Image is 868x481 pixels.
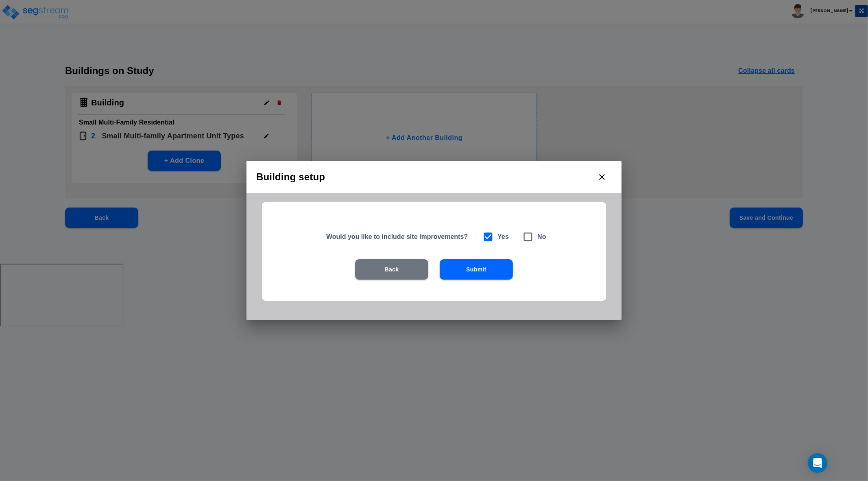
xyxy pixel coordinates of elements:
h2: Building setup [246,161,622,193]
h5: Would you like to include site improvements? [326,232,472,241]
button: Submit [440,259,513,280]
h6: Yes [497,231,509,243]
button: close [592,167,612,187]
div: Open Intercom Messenger [808,453,827,473]
h6: No [537,231,546,243]
button: Back [355,259,428,280]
